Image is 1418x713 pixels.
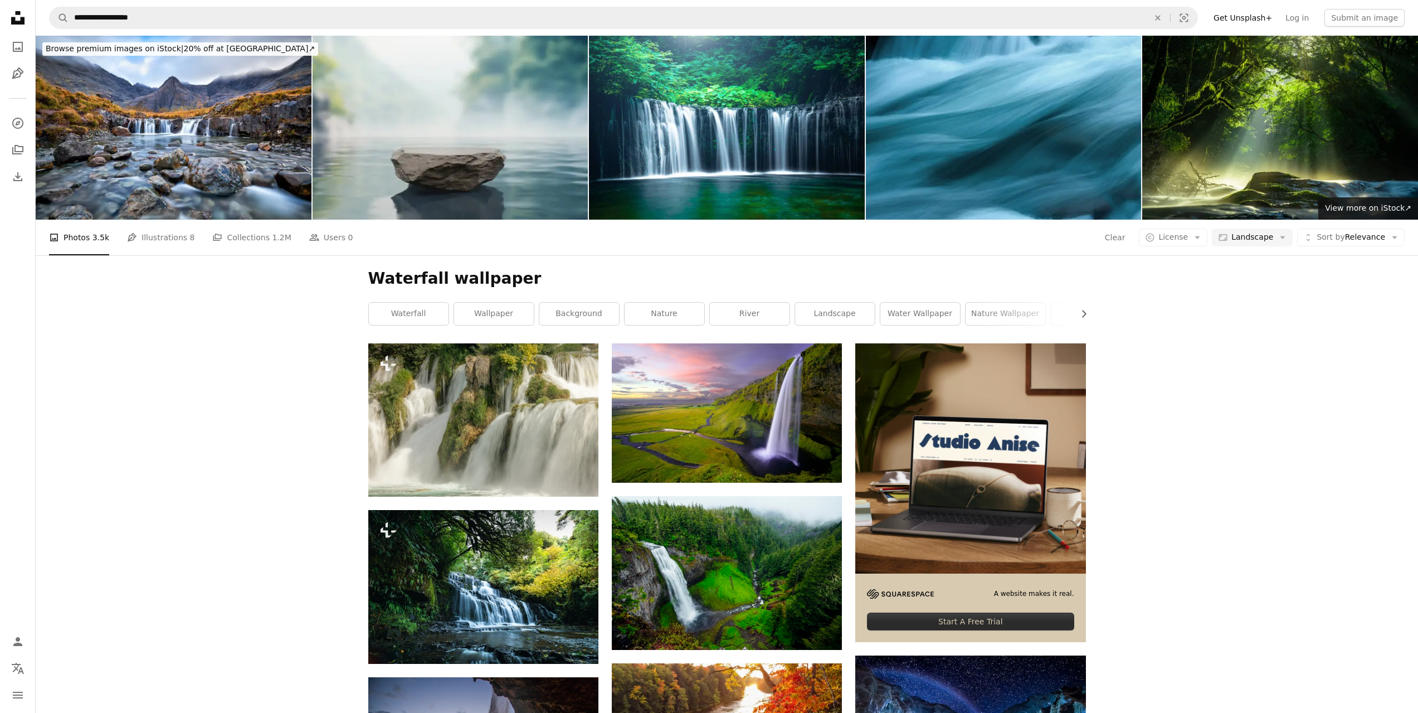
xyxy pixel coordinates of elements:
img: a small waterfall in the middle of a forest [368,510,598,664]
img: file-1705255347840-230a6ab5bca9image [867,589,934,599]
button: Visual search [1171,7,1197,28]
a: Log in / Sign up [7,630,29,653]
span: Relevance [1317,232,1385,243]
a: water [1051,303,1130,325]
span: 20% off at [GEOGRAPHIC_DATA] ↗ [46,44,315,53]
a: river [710,303,790,325]
span: A website makes it real. [994,589,1074,599]
a: landscape [795,303,875,325]
button: Menu [7,684,29,706]
span: View more on iStock ↗ [1325,203,1411,212]
span: 8 [190,231,195,244]
img: bird's-eye view photography of green forest [612,496,842,650]
a: Users 0 [309,220,353,255]
a: Explore [7,112,29,134]
img: kikuchi valley, waterfall and light lay in the forest, kikuchi, kumamoto, japan [1142,36,1418,220]
a: Collections 1.2M [212,220,291,255]
img: Abstract Flowing Water [866,36,1142,220]
a: water wallpaper [880,303,960,325]
span: License [1158,232,1188,241]
a: wallpaper [454,303,534,325]
a: Illustrations 8 [127,220,194,255]
button: Language [7,657,29,680]
a: Log in [1279,9,1315,27]
button: License [1139,229,1207,246]
a: Download History [7,166,29,188]
span: 0 [348,231,353,244]
a: Browse premium images on iStock|20% off at [GEOGRAPHIC_DATA]↗ [36,36,325,62]
a: Photos [7,36,29,58]
a: a large waterfall with lots of water cascading [368,415,598,425]
a: Get Unsplash+ [1207,9,1279,27]
a: background [539,303,619,325]
div: Start A Free Trial [867,613,1074,630]
a: waterfall [369,303,449,325]
button: Clear [1146,7,1170,28]
span: Browse premium images on iStock | [46,44,183,53]
a: Collections [7,139,29,161]
img: Fairy Pools, Glen Brittle, Isle of Skye, Scotland, UK [36,36,311,220]
button: Submit an image [1324,9,1405,27]
button: Clear [1104,229,1126,246]
button: scroll list to the right [1074,303,1086,325]
img: file-1705123271268-c3eaf6a79b21image [855,343,1085,574]
a: Illustrations [7,62,29,85]
a: bird's-eye view photography of green forest [612,568,842,578]
a: View more on iStock↗ [1318,197,1418,220]
button: Sort byRelevance [1297,229,1405,246]
button: Landscape [1212,229,1293,246]
img: waterfalls at daytime [612,343,842,483]
a: a small waterfall in the middle of a forest [368,582,598,592]
span: Sort by [1317,232,1344,241]
img: Waterfall in Karuizawa, Japan [589,36,865,220]
form: Find visuals sitewide [49,7,1198,29]
a: nature [625,303,704,325]
img: Stone pedestal display on surface of the lake, sky, mountains, forest, greenery in morning, fog, ... [313,36,588,220]
button: Search Unsplash [50,7,69,28]
h1: Waterfall wallpaper [368,269,1086,289]
a: nature wallpaper [966,303,1045,325]
img: a large waterfall with lots of water cascading [368,343,598,497]
a: A website makes it real.Start A Free Trial [855,343,1085,642]
span: Landscape [1231,232,1273,243]
a: waterfalls at daytime [612,408,842,418]
span: 1.2M [272,231,291,244]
